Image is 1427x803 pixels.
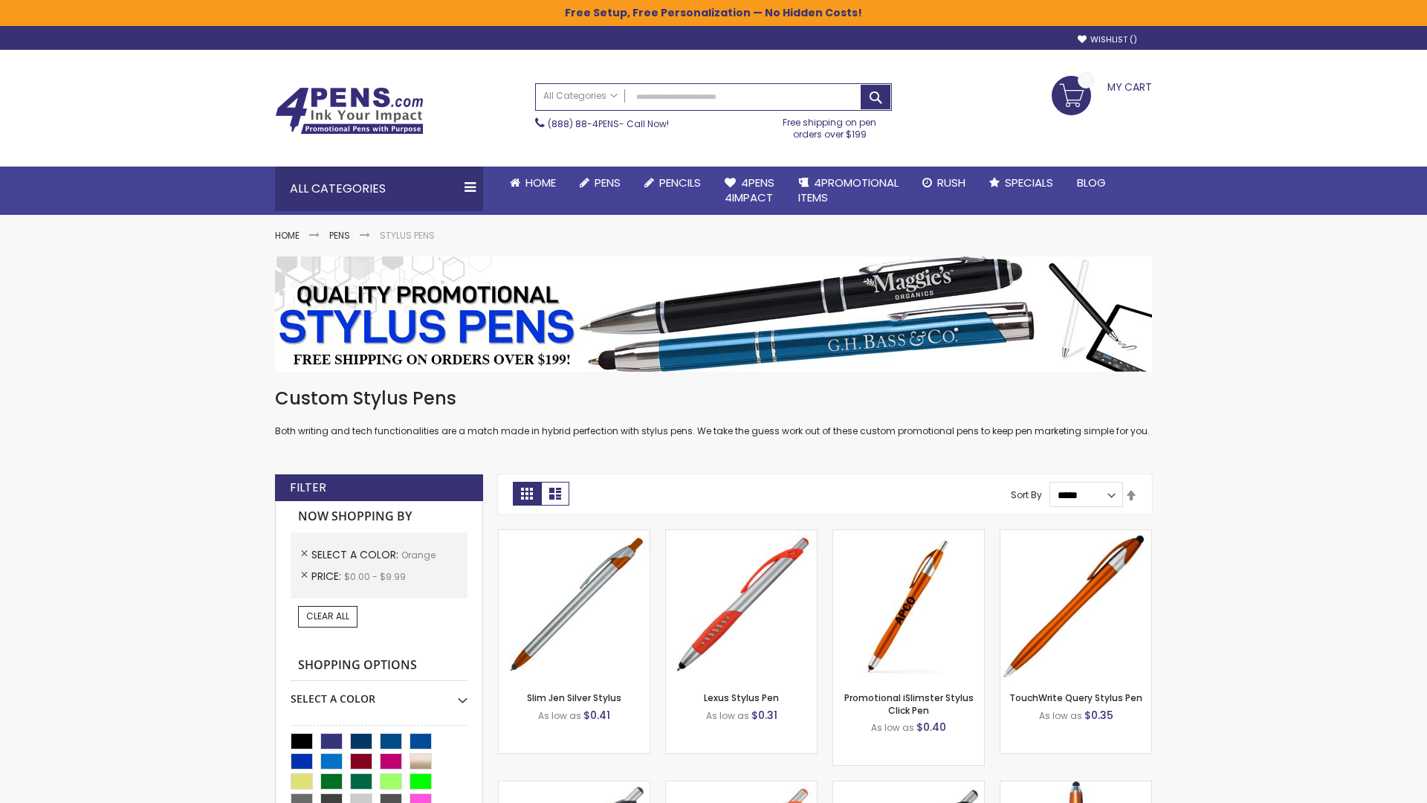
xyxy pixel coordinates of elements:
[666,529,817,542] a: Lexus Stylus Pen-Orange
[525,175,556,190] span: Home
[290,480,326,496] strong: Filter
[916,720,946,735] span: $0.40
[751,708,777,723] span: $0.31
[538,709,581,722] span: As low as
[666,781,817,793] a: Boston Silver Stylus Pen-Orange
[595,175,621,190] span: Pens
[499,529,650,542] a: Slim Jen Silver Stylus-Orange
[725,175,774,205] span: 4Pens 4impact
[548,117,669,130] span: - Call Now!
[1009,691,1142,704] a: TouchWrite Query Stylus Pen
[768,111,893,141] div: Free shipping on pen orders over $199
[1039,709,1082,722] span: As low as
[527,691,621,704] a: Slim Jen Silver Stylus
[666,530,817,681] img: Lexus Stylus Pen-Orange
[977,167,1065,199] a: Specials
[713,167,786,215] a: 4Pens4impact
[513,482,541,506] strong: Grid
[833,781,984,793] a: Lexus Metallic Stylus Pen-Orange
[401,549,436,561] span: Orange
[275,387,1152,438] div: Both writing and tech functionalities are a match made in hybrid perfection with stylus pens. We ...
[704,691,779,704] a: Lexus Stylus Pen
[543,90,618,102] span: All Categories
[871,721,914,734] span: As low as
[1000,530,1151,681] img: TouchWrite Query Stylus Pen-Orange
[344,570,406,583] span: $0.00 - $9.99
[499,530,650,681] img: Slim Jen Silver Stylus-Orange
[306,610,349,622] span: Clear All
[291,501,467,532] strong: Now Shopping by
[833,529,984,542] a: Promotional iSlimster Stylus Click Pen-Orange
[499,781,650,793] a: Boston Stylus Pen-Orange
[291,650,467,682] strong: Shopping Options
[1005,175,1053,190] span: Specials
[583,708,610,723] span: $0.41
[1078,34,1137,45] a: Wishlist
[380,229,435,242] strong: Stylus Pens
[311,547,401,562] span: Select A Color
[706,709,749,722] span: As low as
[1000,529,1151,542] a: TouchWrite Query Stylus Pen-Orange
[275,229,300,242] a: Home
[937,175,965,190] span: Rush
[275,387,1152,410] h1: Custom Stylus Pens
[275,87,424,135] img: 4Pens Custom Pens and Promotional Products
[798,175,899,205] span: 4PROMOTIONAL ITEMS
[275,257,1152,372] img: Stylus Pens
[910,167,977,199] a: Rush
[659,175,701,190] span: Pencils
[311,569,344,584] span: Price
[632,167,713,199] a: Pencils
[548,117,619,130] a: (888) 88-4PENS
[1065,167,1118,199] a: Blog
[1000,781,1151,793] a: TouchWrite Command Stylus Pen-Orange
[844,691,974,716] a: Promotional iSlimster Stylus Click Pen
[275,167,483,211] div: All Categories
[298,606,357,627] a: Clear All
[291,681,467,706] div: Select A Color
[568,167,632,199] a: Pens
[1011,488,1042,501] label: Sort By
[833,530,984,681] img: Promotional iSlimster Stylus Click Pen-Orange
[536,84,625,109] a: All Categories
[1084,708,1113,723] span: $0.35
[329,229,350,242] a: Pens
[786,167,910,215] a: 4PROMOTIONALITEMS
[498,167,568,199] a: Home
[1077,175,1106,190] span: Blog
